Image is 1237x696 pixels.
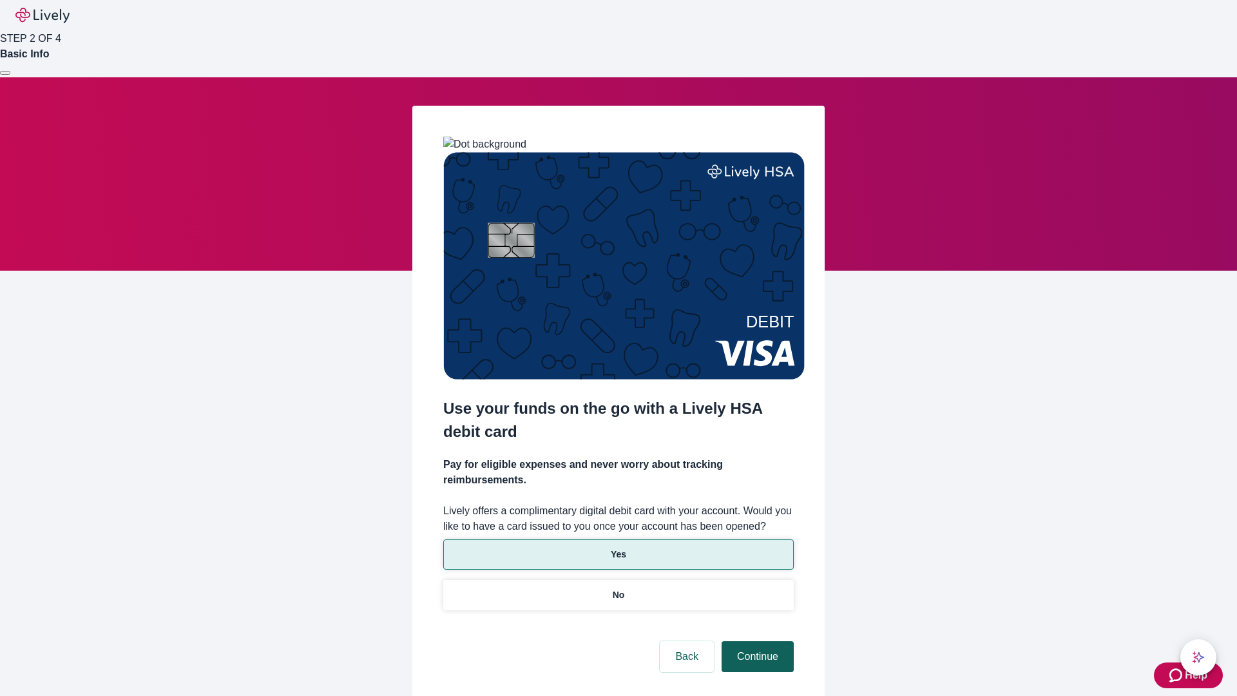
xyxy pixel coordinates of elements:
h2: Use your funds on the go with a Lively HSA debit card [443,397,794,443]
label: Lively offers a complimentary digital debit card with your account. Would you like to have a card... [443,503,794,534]
button: No [443,580,794,610]
button: chat [1180,639,1216,675]
svg: Zendesk support icon [1169,668,1185,683]
p: No [613,588,625,602]
button: Back [660,641,714,672]
img: Debit card [443,152,805,380]
p: Yes [611,548,626,561]
h4: Pay for eligible expenses and never worry about tracking reimbursements. [443,457,794,488]
svg: Lively AI Assistant [1192,651,1205,664]
img: Lively [15,8,70,23]
button: Yes [443,539,794,570]
button: Zendesk support iconHelp [1154,662,1223,688]
span: Help [1185,668,1207,683]
button: Continue [722,641,794,672]
img: Dot background [443,137,526,152]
